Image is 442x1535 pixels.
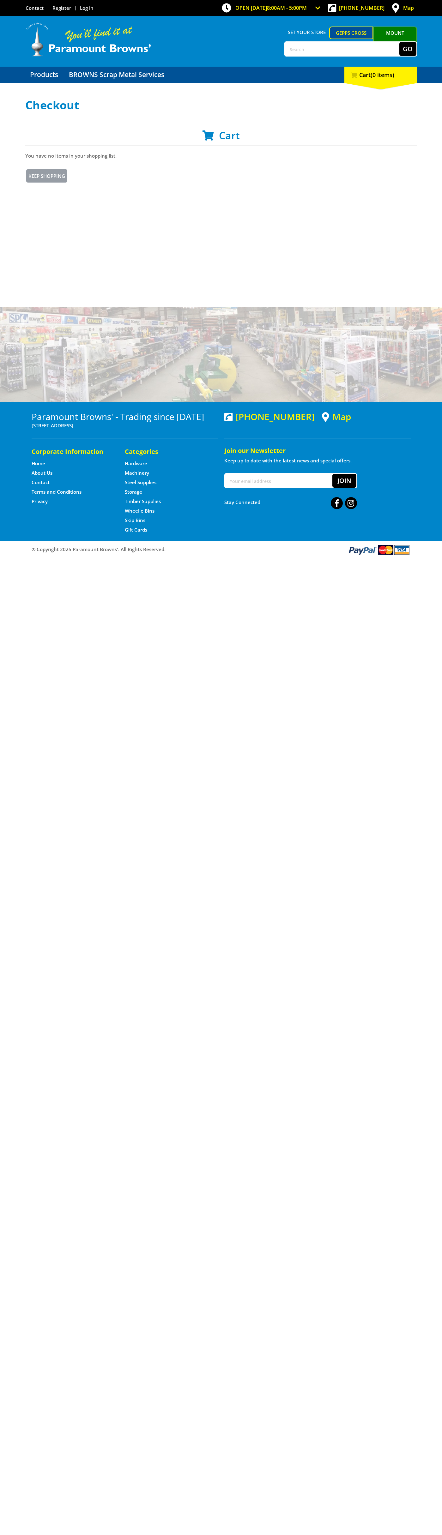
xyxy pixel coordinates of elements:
img: PayPal, Mastercard, Visa accepted [348,544,411,556]
a: Go to the Gift Cards page [125,527,147,533]
a: Go to the Machinery page [125,470,149,476]
span: Set your store [284,27,330,38]
p: [STREET_ADDRESS] [32,422,218,429]
a: Go to the Wheelie Bins page [125,508,154,514]
div: ® Copyright 2025 Paramount Browns'. All Rights Reserved. [25,544,417,556]
a: Mount [PERSON_NAME] [373,27,417,51]
img: Paramount Browns' [25,22,152,57]
span: Cart [219,129,240,142]
a: Gepps Cross [329,27,373,39]
button: Go [399,42,416,56]
p: Keep up to date with the latest news and special offers. [224,457,411,464]
input: Search [285,42,399,56]
h3: Paramount Browns' - Trading since [DATE] [32,412,218,422]
a: Go to the Timber Supplies page [125,498,161,505]
a: Log in [80,5,94,11]
a: Go to the Privacy page [32,498,48,505]
span: OPEN [DATE] [235,4,307,11]
button: Join [332,474,356,488]
a: Go to the Home page [32,460,45,467]
input: Your email address [225,474,332,488]
span: 8:00am - 5:00pm [267,4,307,11]
a: Go to the Hardware page [125,460,147,467]
a: View a map of Gepps Cross location [322,412,351,422]
p: You have no items in your shopping list. [25,152,417,160]
a: Go to the BROWNS Scrap Metal Services page [64,67,169,83]
h5: Join our Newsletter [224,446,411,455]
a: Go to the About Us page [32,470,52,476]
a: Go to the Steel Supplies page [125,479,156,486]
a: Keep Shopping [25,168,68,184]
a: Go to the Terms and Conditions page [32,489,82,495]
div: Stay Connected [224,495,357,510]
div: Cart [344,67,417,83]
a: Go to the Storage page [125,489,142,495]
h5: Categories [125,447,205,456]
a: Go to the Products page [25,67,63,83]
h1: Checkout [25,99,417,111]
a: Go to the Skip Bins page [125,517,145,524]
h5: Corporate Information [32,447,112,456]
a: Go to the registration page [52,5,71,11]
a: Go to the Contact page [26,5,44,11]
div: [PHONE_NUMBER] [224,412,314,422]
span: (0 items) [371,71,394,79]
a: Go to the Contact page [32,479,50,486]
